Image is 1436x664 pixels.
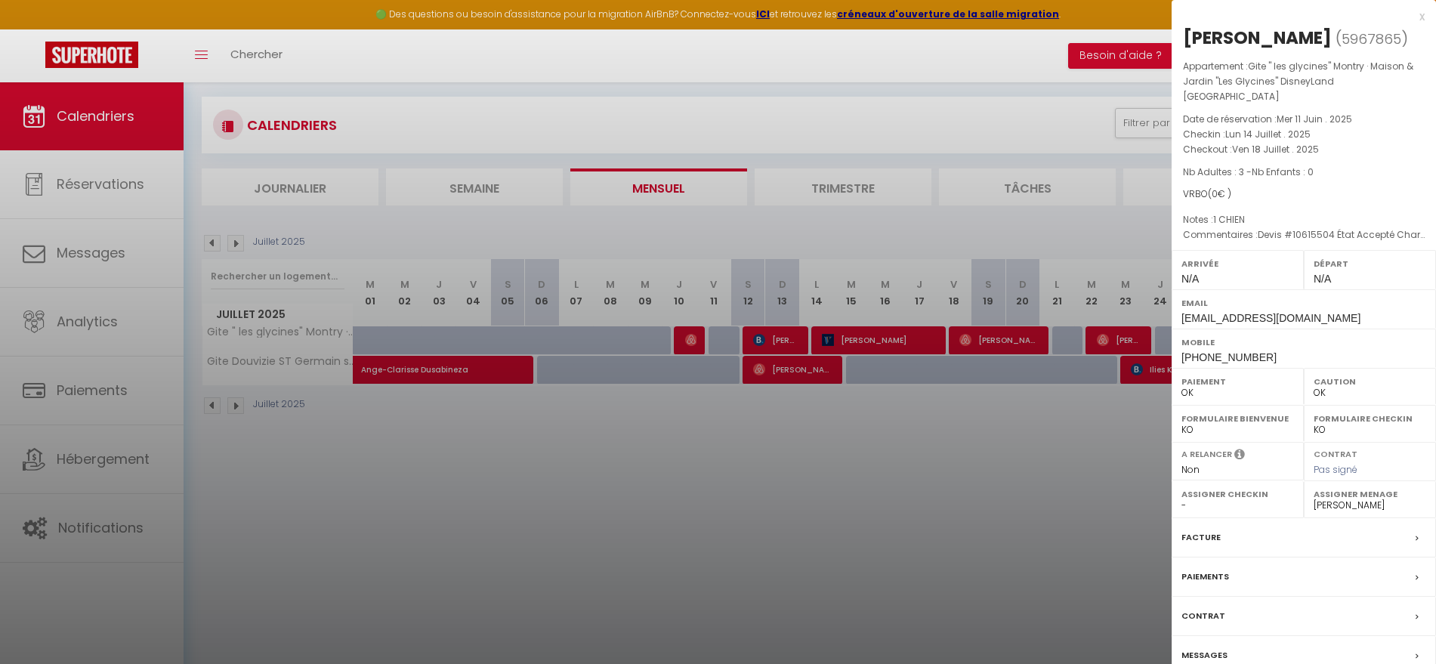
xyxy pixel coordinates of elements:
[1212,187,1218,200] span: 0
[1314,463,1357,476] span: Pas signé
[1314,256,1426,271] label: Départ
[1181,351,1277,363] span: [PHONE_NUMBER]
[1183,227,1425,242] p: Commentaires :
[1336,28,1408,49] span: ( )
[1183,60,1413,103] span: Gite " les glycines" Montry · Maison & Jardin "Les Glycines" DisneyLand [GEOGRAPHIC_DATA]
[1183,187,1425,202] div: VRBO
[1314,374,1426,389] label: Caution
[12,6,57,51] button: Ouvrir le widget de chat LiveChat
[1181,608,1225,624] label: Contrat
[1183,142,1425,157] p: Checkout :
[1181,374,1294,389] label: Paiement
[1183,212,1425,227] p: Notes :
[1183,59,1425,104] p: Appartement :
[1183,26,1332,50] div: [PERSON_NAME]
[1208,187,1231,200] span: ( € )
[1314,411,1426,426] label: Formulaire Checkin
[1232,143,1319,156] span: Ven 18 Juillet . 2025
[1181,411,1294,426] label: Formulaire Bienvenue
[1181,312,1360,324] span: [EMAIL_ADDRESS][DOMAIN_NAME]
[1181,530,1221,545] label: Facture
[1181,295,1426,310] label: Email
[1252,165,1314,178] span: Nb Enfants : 0
[1181,335,1426,350] label: Mobile
[1181,256,1294,271] label: Arrivée
[1314,448,1357,458] label: Contrat
[1181,273,1199,285] span: N/A
[1183,112,1425,127] p: Date de réservation :
[1314,486,1426,502] label: Assigner Menage
[1183,127,1425,142] p: Checkin :
[1183,165,1314,178] span: Nb Adultes : 3 -
[1181,486,1294,502] label: Assigner Checkin
[1277,113,1352,125] span: Mer 11 Juin . 2025
[1181,448,1232,461] label: A relancer
[1234,448,1245,465] i: Sélectionner OUI si vous souhaiter envoyer les séquences de messages post-checkout
[1225,128,1311,141] span: Lun 14 Juillet . 2025
[1213,213,1245,226] span: 1 CHIEN
[1181,569,1229,585] label: Paiements
[1181,647,1228,663] label: Messages
[1172,8,1425,26] div: x
[1342,29,1401,48] span: 5967865
[1314,273,1331,285] span: N/A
